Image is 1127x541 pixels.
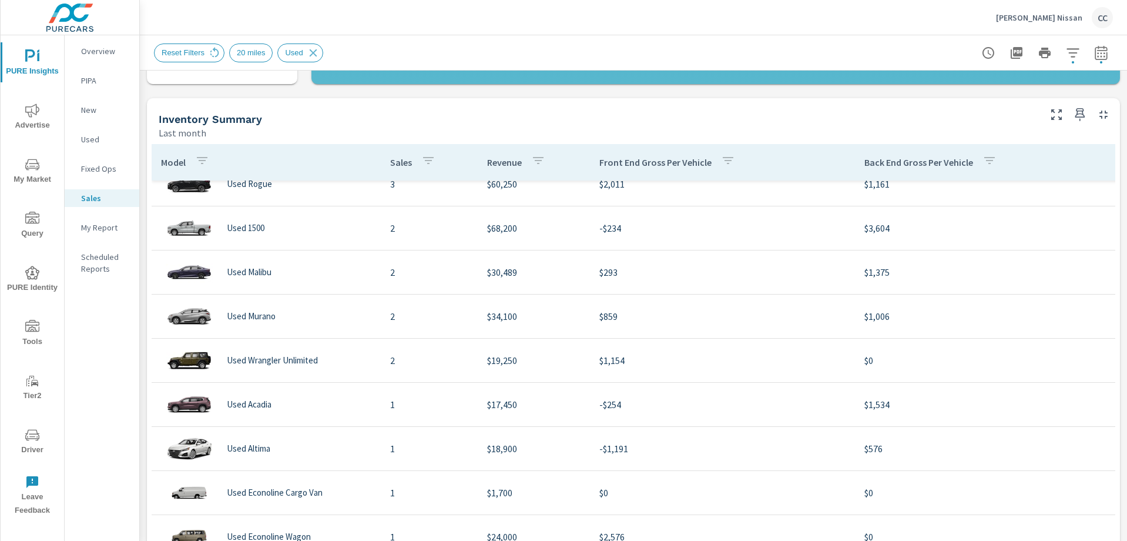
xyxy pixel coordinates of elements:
[65,101,139,119] div: New
[4,266,61,295] span: PURE Identity
[864,486,1103,500] p: $0
[166,166,213,202] img: glamour
[230,48,272,57] span: 20 miles
[599,442,846,456] p: -$1,191
[227,443,270,454] p: Used Altima
[4,320,61,349] span: Tools
[1094,105,1113,124] button: Minimize Widget
[227,179,272,189] p: Used Rogue
[864,265,1103,279] p: $1,375
[487,353,581,368] p: $19,250
[599,177,846,191] p: $2,011
[864,398,1103,412] p: $1,534
[390,177,468,191] p: 3
[4,103,61,132] span: Advertise
[1071,105,1089,124] span: Save this to your personalized report
[390,442,468,456] p: 1
[390,156,412,168] p: Sales
[81,163,130,175] p: Fixed Ops
[4,475,61,517] span: Leave Feedback
[487,177,581,191] p: $60,250
[166,299,213,334] img: glamour
[4,158,61,186] span: My Market
[81,192,130,204] p: Sales
[864,442,1103,456] p: $576
[599,486,846,500] p: $0
[154,44,224,62] div: Reset Filters
[599,309,846,323] p: $859
[65,248,139,278] div: Scheduled Reports
[65,219,139,236] div: My Report
[81,45,130,57] p: Overview
[227,267,271,278] p: Used Malibu
[277,44,323,62] div: Used
[166,255,213,290] img: glamour
[166,211,213,246] img: glamour
[81,133,130,145] p: Used
[864,309,1103,323] p: $1,006
[390,398,468,412] p: 1
[487,309,581,323] p: $34,100
[996,12,1082,23] p: [PERSON_NAME] Nissan
[227,399,271,410] p: Used Acadia
[599,353,846,368] p: $1,154
[487,156,522,168] p: Revenue
[487,486,581,500] p: $1,700
[166,431,213,466] img: glamour
[81,75,130,86] p: PIPA
[4,49,61,78] span: PURE Insights
[1005,41,1028,65] button: "Export Report to PDF"
[1089,41,1113,65] button: Select Date Range
[4,212,61,241] span: Query
[81,222,130,233] p: My Report
[864,221,1103,235] p: $3,604
[390,486,468,500] p: 1
[65,42,139,60] div: Overview
[166,387,213,422] img: glamour
[1092,7,1113,28] div: CC
[227,311,276,322] p: Used Murano
[390,309,468,323] p: 2
[390,221,468,235] p: 2
[487,265,581,279] p: $30,489
[487,398,581,412] p: $17,450
[599,265,846,279] p: $293
[599,156,712,168] p: Front End Gross Per Vehicle
[4,374,61,403] span: Tier2
[1061,41,1085,65] button: Apply Filters
[390,265,468,279] p: 2
[1047,105,1066,124] button: Make Fullscreen
[65,72,139,89] div: PIPA
[599,221,846,235] p: -$234
[166,475,213,510] img: glamour
[227,487,323,498] p: Used Econoline Cargo Van
[1,35,64,522] div: nav menu
[390,353,468,368] p: 2
[599,398,846,412] p: -$254
[155,48,212,57] span: Reset Filters
[4,428,61,457] span: Driver
[166,343,213,378] img: glamour
[161,156,186,168] p: Model
[487,442,581,456] p: $18,900
[864,156,973,168] p: Back End Gross Per Vehicle
[227,355,318,366] p: Used Wrangler Unlimited
[81,251,130,275] p: Scheduled Reports
[864,177,1103,191] p: $1,161
[487,221,581,235] p: $68,200
[1033,41,1056,65] button: Print Report
[159,126,206,140] p: Last month
[159,113,262,125] h5: Inventory Summary
[864,353,1103,368] p: $0
[278,48,310,57] span: Used
[65,131,139,148] div: Used
[227,223,264,233] p: Used 1500
[65,160,139,178] div: Fixed Ops
[81,104,130,116] p: New
[65,189,139,207] div: Sales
